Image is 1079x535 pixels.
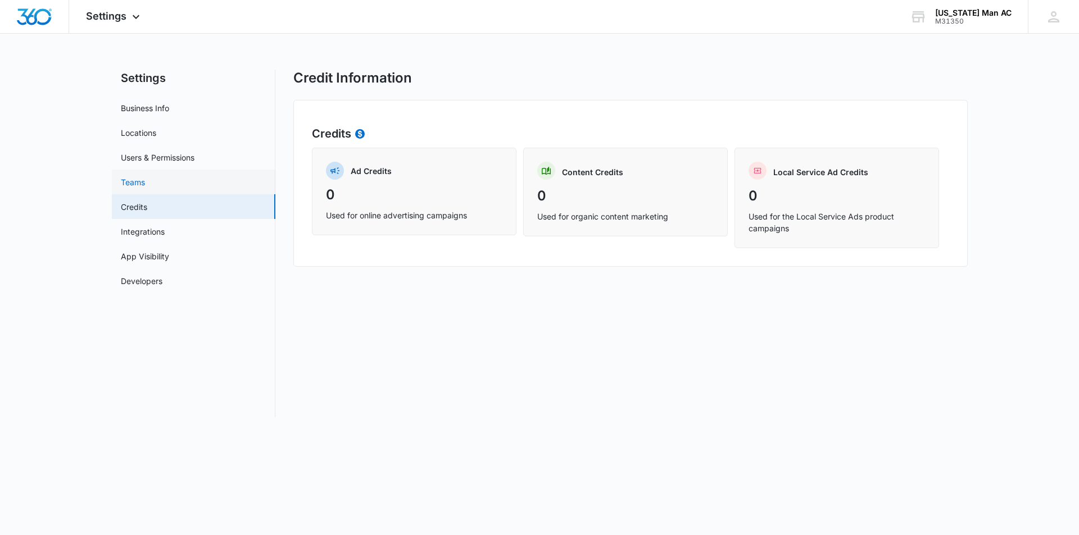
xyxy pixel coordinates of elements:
[121,201,147,213] a: Credits
[773,166,868,178] p: Local Service Ad Credits
[312,125,949,142] h2: Credits
[121,152,194,163] a: Users & Permissions
[351,165,392,177] p: Ad Credits
[935,17,1012,25] div: account id
[121,176,145,188] a: Teams
[935,8,1012,17] div: account name
[112,70,275,86] h2: Settings
[326,209,502,221] p: Used for online advertising campaigns
[121,102,169,114] a: Business Info
[293,70,412,86] h1: Credit Information
[562,166,623,178] p: Content Credits
[326,185,502,205] p: 0
[121,226,165,237] a: Integrations
[537,211,714,222] p: Used for organic content marketing
[121,250,169,262] a: App Visibility
[749,211,925,234] p: Used for the Local Service Ads product campaigns
[86,10,126,22] span: Settings
[537,186,714,206] p: 0
[121,127,156,139] a: Locations
[749,186,925,206] p: 0
[121,275,162,287] a: Developers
